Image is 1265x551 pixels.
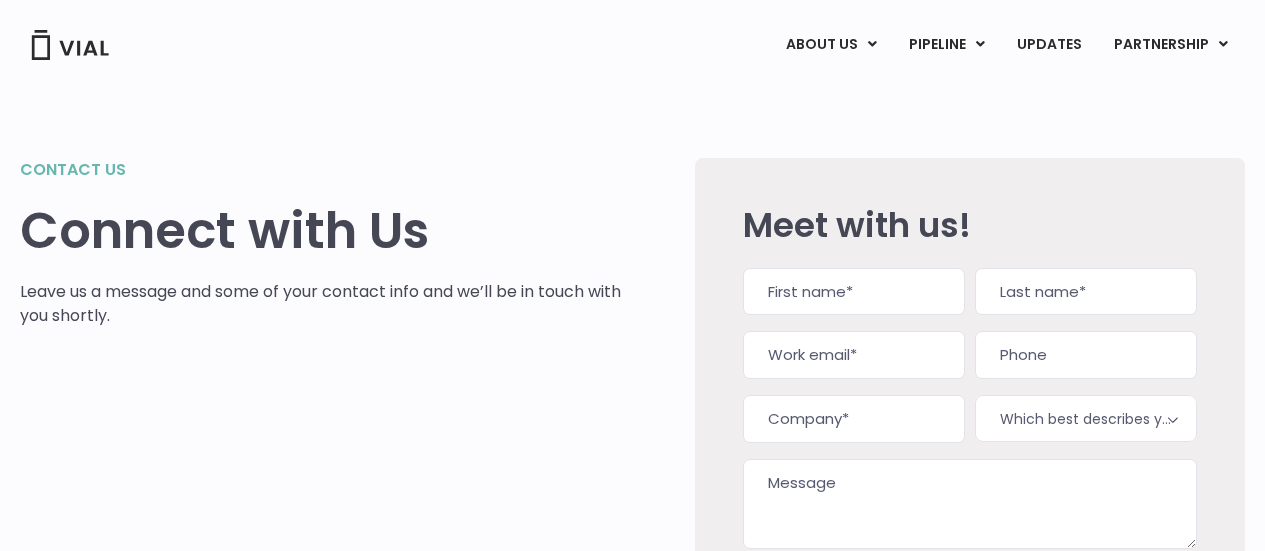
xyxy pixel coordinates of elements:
input: First name* [743,268,965,316]
p: Leave us a message and some of your contact info and we’ll be in touch with you shortly. [20,280,635,328]
h2: Contact us [20,158,635,182]
input: Work email* [743,331,965,379]
input: Phone [975,331,1197,379]
input: Last name* [975,268,1197,316]
a: PARTNERSHIPMenu Toggle [1098,28,1244,62]
a: PIPELINEMenu Toggle [893,28,1000,62]
img: Vial Logo [30,30,110,60]
input: Company* [743,395,965,443]
a: ABOUT USMenu Toggle [770,28,892,62]
span: Which best describes you?* [975,395,1197,442]
h1: Connect with Us [20,202,635,260]
a: UPDATES [1001,28,1097,62]
h2: Meet with us! [743,206,1197,244]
